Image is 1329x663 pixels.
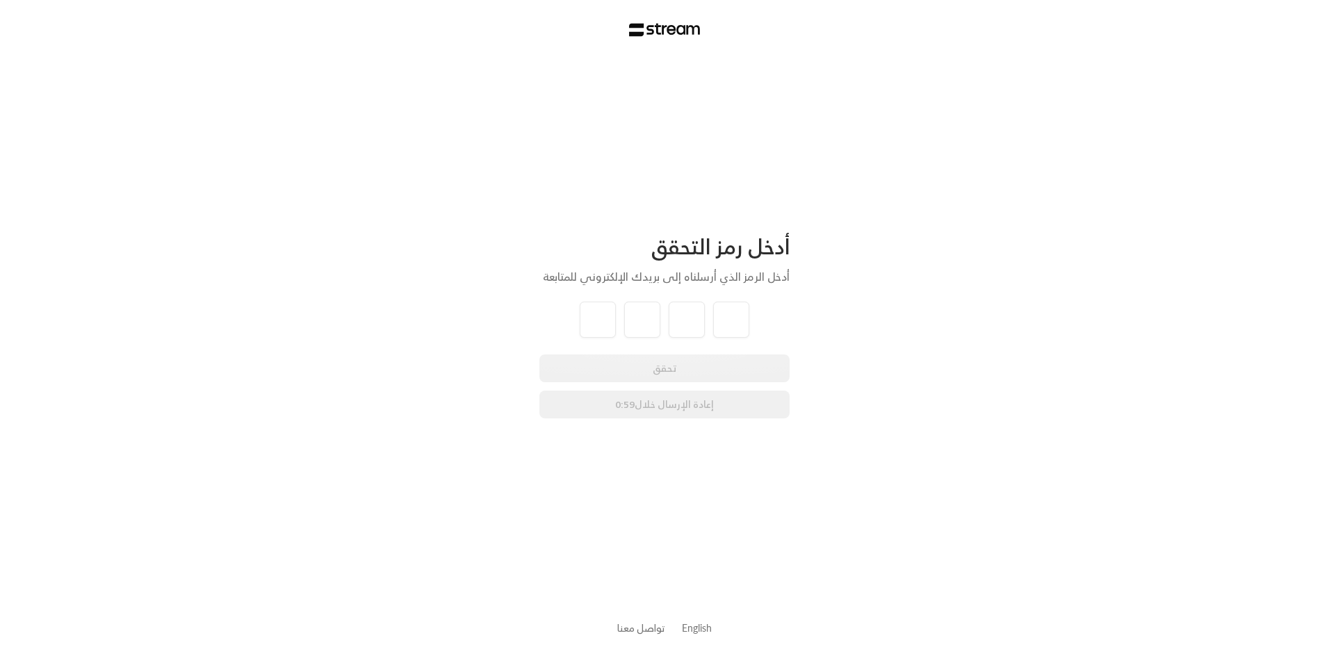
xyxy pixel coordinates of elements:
[617,619,665,637] a: تواصل معنا
[682,615,712,641] a: English
[629,23,701,37] img: Stream Logo
[539,268,790,285] div: أدخل الرمز الذي أرسلناه إلى بريدك الإلكتروني للمتابعة
[617,621,665,635] button: تواصل معنا
[539,234,790,260] div: أدخل رمز التحقق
